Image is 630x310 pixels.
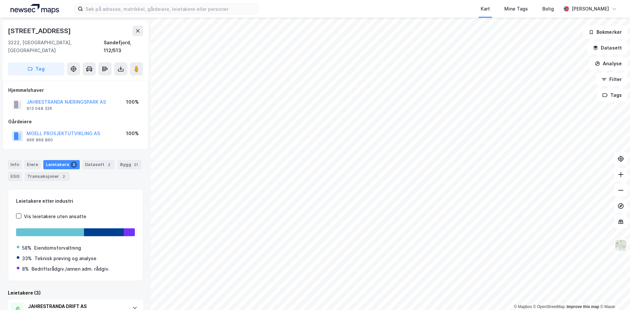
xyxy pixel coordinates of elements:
div: Eiendomsforvaltning [34,244,81,252]
div: 3222, [GEOGRAPHIC_DATA], [GEOGRAPHIC_DATA] [8,39,104,54]
button: Datasett [587,41,627,54]
div: 2 [60,173,67,180]
div: 913 048 326 [27,106,52,111]
div: Leietakere (3) [8,289,143,297]
button: Bokmerker [583,26,627,39]
div: Teknisk prøving og analyse [34,255,96,262]
div: Info [8,160,22,169]
div: 33% [22,255,32,262]
button: Filter [596,73,627,86]
div: Transaksjoner [25,172,70,181]
div: Bolig [542,5,554,13]
div: 966 869 860 [27,137,53,143]
div: ESG [8,172,22,181]
div: Kart [481,5,490,13]
div: 100% [126,130,139,137]
div: Sandefjord, 112/513 [104,39,143,54]
a: OpenStreetMap [533,304,565,309]
div: Leietakere [43,160,80,169]
div: Bygg [117,160,142,169]
input: Søk på adresse, matrikkel, gårdeiere, leietakere eller personer [83,4,258,14]
div: 58% [22,244,31,252]
button: Tags [597,89,627,102]
a: Mapbox [514,304,532,309]
div: Eiere [24,160,41,169]
div: Datasett [82,160,115,169]
div: 3 [71,161,77,168]
div: Vis leietakere uten ansatte [24,213,86,220]
img: logo.a4113a55bc3d86da70a041830d287a7e.svg [10,4,59,14]
div: 8% [22,265,29,273]
div: Hjemmelshaver [8,86,143,94]
div: Bedriftsrådgiv./annen adm. rådgiv. [31,265,110,273]
button: Tag [8,62,64,75]
div: Mine Tags [504,5,528,13]
div: 100% [126,98,139,106]
div: [PERSON_NAME] [572,5,609,13]
div: Leietakere etter industri [16,197,135,205]
img: Z [615,239,627,252]
div: 21 [133,161,139,168]
a: Improve this map [567,304,599,309]
div: Gårdeiere [8,118,143,126]
div: 2 [106,161,112,168]
div: Kontrollprogram for chat [597,279,630,310]
iframe: Chat Widget [597,279,630,310]
button: Analyse [589,57,627,70]
div: [STREET_ADDRESS] [8,26,72,36]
